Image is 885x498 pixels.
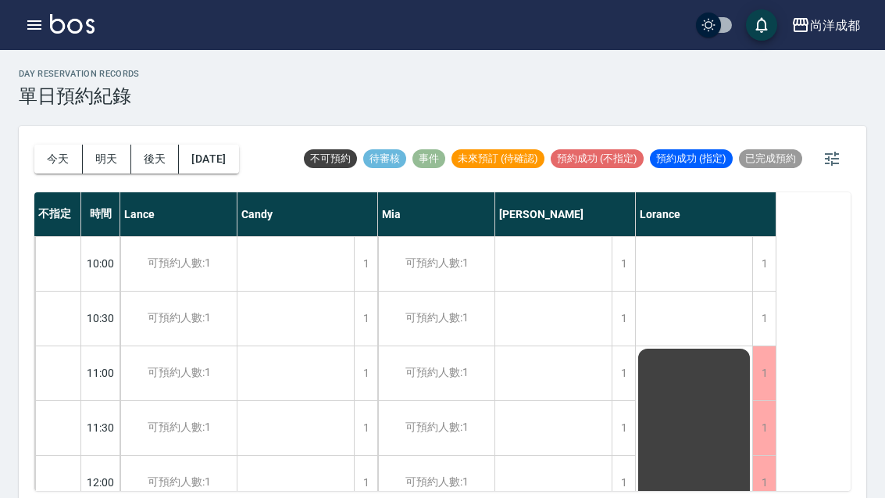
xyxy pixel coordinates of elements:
div: 可預約人數:1 [378,237,494,291]
div: 10:30 [81,291,120,346]
span: 預約成功 (指定) [650,152,733,166]
div: 11:00 [81,346,120,400]
h3: 單日預約紀錄 [19,85,140,107]
button: 後天 [131,145,180,174]
div: 可預約人數:1 [378,346,494,400]
div: 不指定 [34,192,81,236]
div: Candy [237,192,378,236]
div: 1 [354,401,377,455]
div: 1 [612,346,635,400]
button: 明天 [83,145,131,174]
div: 尚洋成都 [810,16,860,35]
div: 可預約人數:1 [120,292,237,346]
div: Lance [120,192,237,236]
div: 可預約人數:1 [378,292,494,346]
span: 未來預訂 (待確認) [451,152,544,166]
div: 11:30 [81,400,120,455]
img: Logo [50,14,95,34]
span: 事件 [412,152,445,166]
div: Mia [378,192,495,236]
div: 時間 [81,192,120,236]
div: 1 [752,237,776,291]
div: 1 [354,237,377,291]
div: 1 [354,292,377,346]
span: 已完成預約 [739,152,802,166]
div: 1 [752,292,776,346]
h2: day Reservation records [19,69,140,79]
span: 預約成功 (不指定) [551,152,644,166]
div: 1 [612,292,635,346]
span: 不可預約 [304,152,357,166]
button: [DATE] [179,145,238,174]
div: [PERSON_NAME] [495,192,636,236]
div: 1 [612,237,635,291]
div: 可預約人數:1 [120,237,237,291]
div: 可預約人數:1 [120,401,237,455]
div: 可預約人數:1 [120,346,237,400]
button: 今天 [34,145,83,174]
div: 1 [354,346,377,400]
div: 可預約人數:1 [378,401,494,455]
div: 10:00 [81,236,120,291]
div: Lorance [636,192,776,236]
div: 1 [752,346,776,400]
span: 待審核 [363,152,406,166]
div: 1 [612,401,635,455]
button: save [746,9,777,41]
div: 1 [752,401,776,455]
button: 尚洋成都 [785,9,866,41]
